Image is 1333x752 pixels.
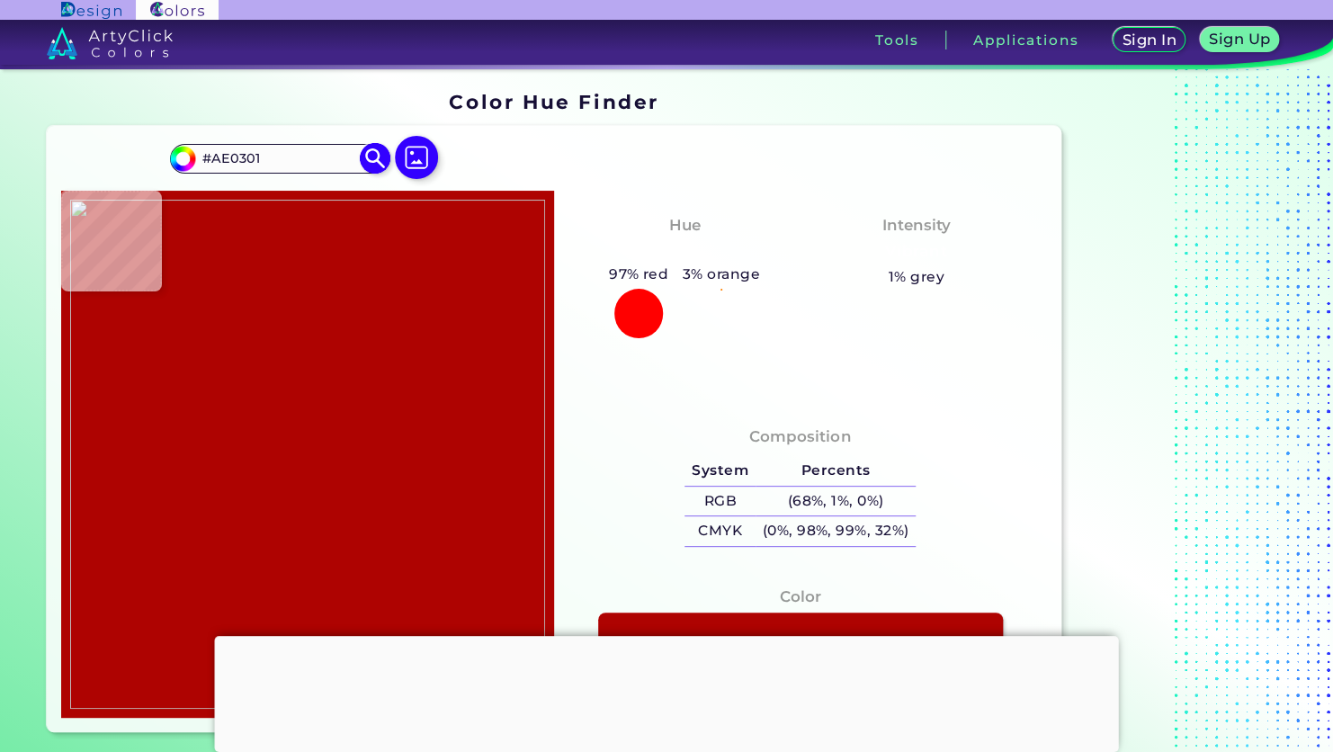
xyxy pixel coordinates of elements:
h3: Tools [875,33,919,47]
h5: CMYK [684,516,755,546]
h4: Intensity [882,212,951,238]
iframe: Advertisement [1069,85,1293,739]
img: ArtyClick Design logo [61,2,121,19]
img: icon picture [395,136,438,179]
h4: Hue [668,212,700,238]
iframe: Advertisement [215,636,1119,748]
img: 7a8e47f3-54cf-43aa-a8ca-7bdce618eb17 [70,200,545,709]
h3: Vibrant [877,241,955,263]
img: icon search [360,143,391,175]
h3: Red [660,241,708,263]
img: logo_artyclick_colors_white.svg [47,27,174,59]
input: type color.. [195,147,362,171]
h3: Applications [973,33,1078,47]
h5: (68%, 1%, 0%) [756,487,916,516]
h5: 3% orange [675,263,767,286]
h5: (0%, 98%, 99%, 32%) [756,516,916,546]
h5: Percents [756,456,916,486]
h5: System [684,456,755,486]
h5: 97% red [602,263,675,286]
h4: Composition [749,424,851,450]
h5: 1% grey [889,265,944,289]
h5: Sign Up [1212,32,1269,46]
h1: Color Hue Finder [449,88,658,115]
a: Sign Up [1203,28,1276,51]
h4: Color [780,584,821,610]
h5: Sign In [1124,33,1175,47]
a: Sign In [1115,28,1184,51]
h5: RGB [684,487,755,516]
